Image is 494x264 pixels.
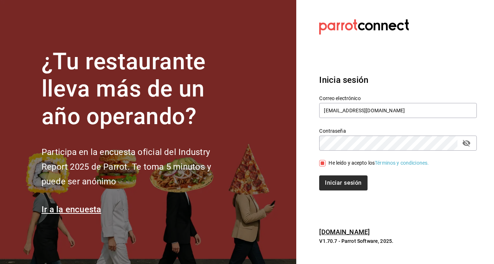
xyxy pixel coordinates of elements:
a: Ir a la encuesta [42,204,101,214]
h1: ¿Tu restaurante lleva más de un año operando? [42,48,235,131]
a: Términos y condiciones. [375,160,429,166]
h3: Inicia sesión [319,74,477,86]
p: V1.70.7 - Parrot Software, 2025. [319,237,477,245]
label: Correo electrónico [319,95,477,100]
label: Contraseña [319,128,477,133]
a: [DOMAIN_NAME] [319,228,370,236]
button: Iniciar sesión [319,175,367,190]
h2: Participa en la encuesta oficial del Industry Report 2025 de Parrot. Te toma 5 minutos y puede se... [42,145,235,189]
button: passwordField [460,137,473,149]
input: Ingresa tu correo electrónico [319,103,477,118]
div: He leído y acepto los [328,159,429,167]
